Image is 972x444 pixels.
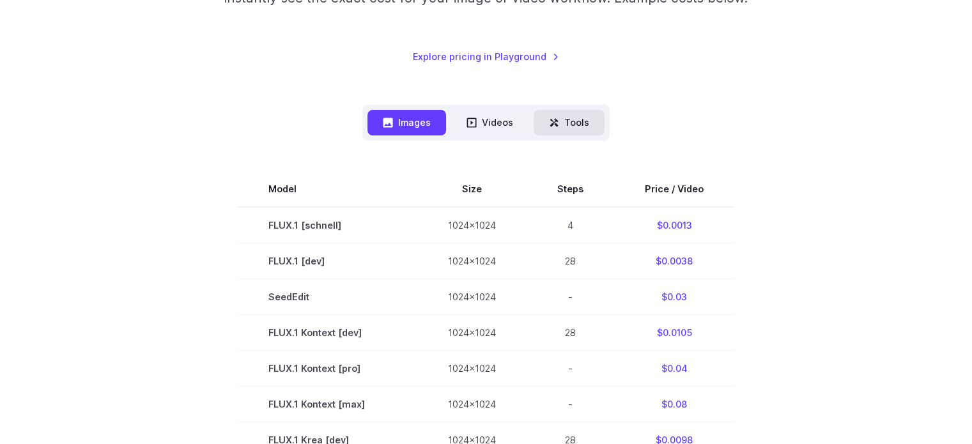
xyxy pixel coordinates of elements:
a: Explore pricing in Playground [413,49,559,64]
th: Steps [527,171,614,207]
td: 1024x1024 [417,386,527,422]
td: - [527,350,614,386]
td: 1024x1024 [417,314,527,350]
td: FLUX.1 Kontext [dev] [238,314,417,350]
button: Tools [534,110,605,135]
button: Images [367,110,446,135]
td: 28 [527,314,614,350]
th: Model [238,171,417,207]
button: Videos [451,110,528,135]
td: $0.0013 [614,207,734,243]
th: Size [417,171,527,207]
td: 1024x1024 [417,279,527,314]
td: - [527,386,614,422]
td: $0.04 [614,350,734,386]
td: 1024x1024 [417,350,527,386]
td: $0.0105 [614,314,734,350]
td: - [527,279,614,314]
td: $0.03 [614,279,734,314]
td: 28 [527,243,614,279]
td: 1024x1024 [417,207,527,243]
td: FLUX.1 [schnell] [238,207,417,243]
td: FLUX.1 [dev] [238,243,417,279]
td: FLUX.1 Kontext [pro] [238,350,417,386]
td: $0.08 [614,386,734,422]
td: 1024x1024 [417,243,527,279]
td: SeedEdit [238,279,417,314]
td: $0.0038 [614,243,734,279]
th: Price / Video [614,171,734,207]
td: 4 [527,207,614,243]
td: FLUX.1 Kontext [max] [238,386,417,422]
